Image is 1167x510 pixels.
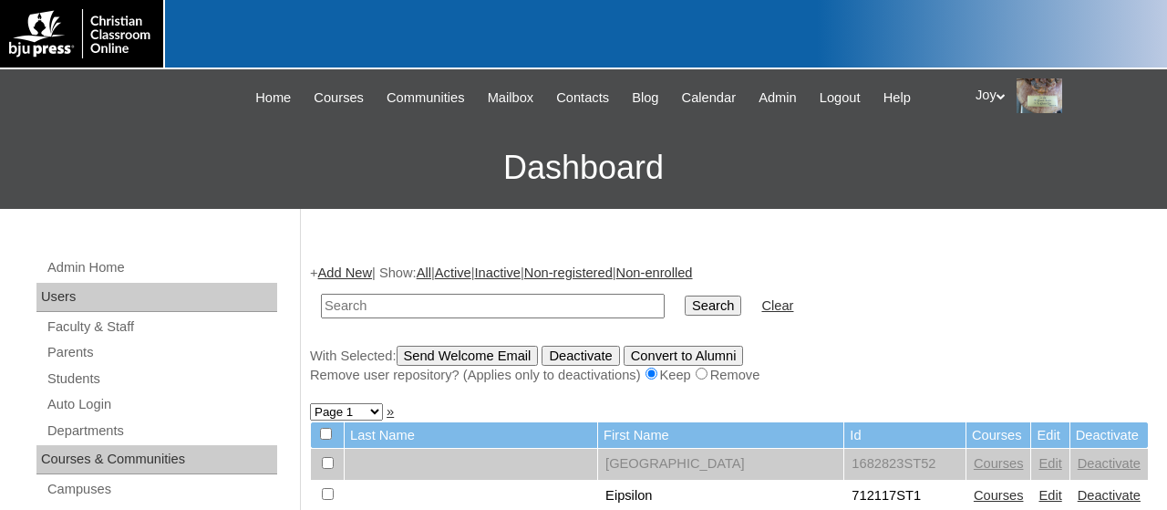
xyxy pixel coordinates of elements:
a: Active [435,265,471,280]
a: Courses [974,488,1024,503]
td: 1682823ST52 [844,449,966,480]
span: Admin [759,88,797,109]
a: Contacts [547,88,618,109]
td: Last Name [345,422,597,449]
td: Courses [966,422,1031,449]
span: Blog [632,88,658,109]
div: Courses & Communities [36,445,277,474]
a: Deactivate [1078,456,1141,471]
a: Communities [377,88,474,109]
span: Communities [387,88,465,109]
div: Remove user repository? (Applies only to deactivations) Keep Remove [310,366,1149,385]
a: Edit [1038,488,1061,503]
a: Deactivate [1078,488,1141,503]
input: Convert to Alumni [624,346,744,366]
input: Send Welcome Email [397,346,539,366]
a: Campuses [46,478,277,501]
span: Mailbox [488,88,534,109]
img: logo-white.png [9,9,154,58]
input: Search [685,296,741,316]
a: Admin Home [46,256,277,279]
a: Help [874,88,920,109]
td: Edit [1031,422,1069,449]
a: Inactive [475,265,522,280]
span: Contacts [556,88,609,109]
a: Logout [811,88,870,109]
a: Courses [974,456,1024,471]
a: Calendar [673,88,745,109]
input: Deactivate [542,346,619,366]
span: Courses [314,88,364,109]
a: All [417,265,431,280]
span: Help [883,88,911,109]
div: Joy [976,78,1149,113]
h3: Dashboard [9,127,1158,209]
a: Courses [305,88,373,109]
td: Id [844,422,966,449]
td: [GEOGRAPHIC_DATA] [598,449,843,480]
td: First Name [598,422,843,449]
a: Non-enrolled [616,265,693,280]
div: Users [36,283,277,312]
a: Non-registered [524,265,613,280]
a: Departments [46,420,277,442]
a: » [387,404,394,419]
a: Admin [749,88,806,109]
a: Edit [1038,456,1061,471]
div: + | Show: | | | | [310,264,1149,384]
a: Blog [623,88,667,109]
a: Parents [46,341,277,364]
span: Calendar [682,88,736,109]
a: Mailbox [479,88,543,109]
img: Joy Dantz [1017,78,1062,113]
span: Logout [820,88,861,109]
td: Deactivate [1070,422,1148,449]
a: Add New [318,265,372,280]
input: Search [321,294,665,318]
a: Auto Login [46,393,277,416]
a: Faculty & Staff [46,316,277,338]
span: Home [255,88,291,109]
a: Home [246,88,300,109]
a: Clear [761,298,793,313]
a: Students [46,368,277,390]
div: With Selected: [310,346,1149,385]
